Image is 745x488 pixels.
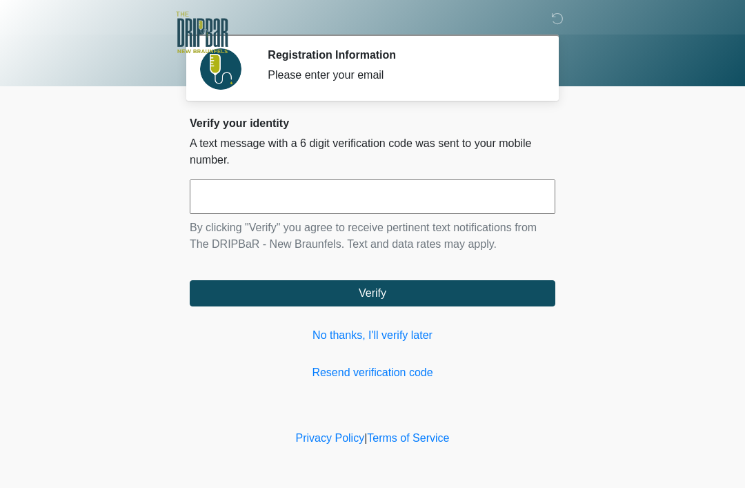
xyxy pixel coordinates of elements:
[190,135,555,168] p: A text message with a 6 digit verification code was sent to your mobile number.
[190,364,555,381] a: Resend verification code
[190,117,555,130] h2: Verify your identity
[176,10,228,55] img: The DRIPBaR - New Braunfels Logo
[200,48,241,90] img: Agent Avatar
[190,280,555,306] button: Verify
[268,67,535,84] div: Please enter your email
[367,432,449,444] a: Terms of Service
[190,327,555,344] a: No thanks, I'll verify later
[296,432,365,444] a: Privacy Policy
[190,219,555,253] p: By clicking "Verify" you agree to receive pertinent text notifications from The DRIPBaR - New Bra...
[364,432,367,444] a: |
